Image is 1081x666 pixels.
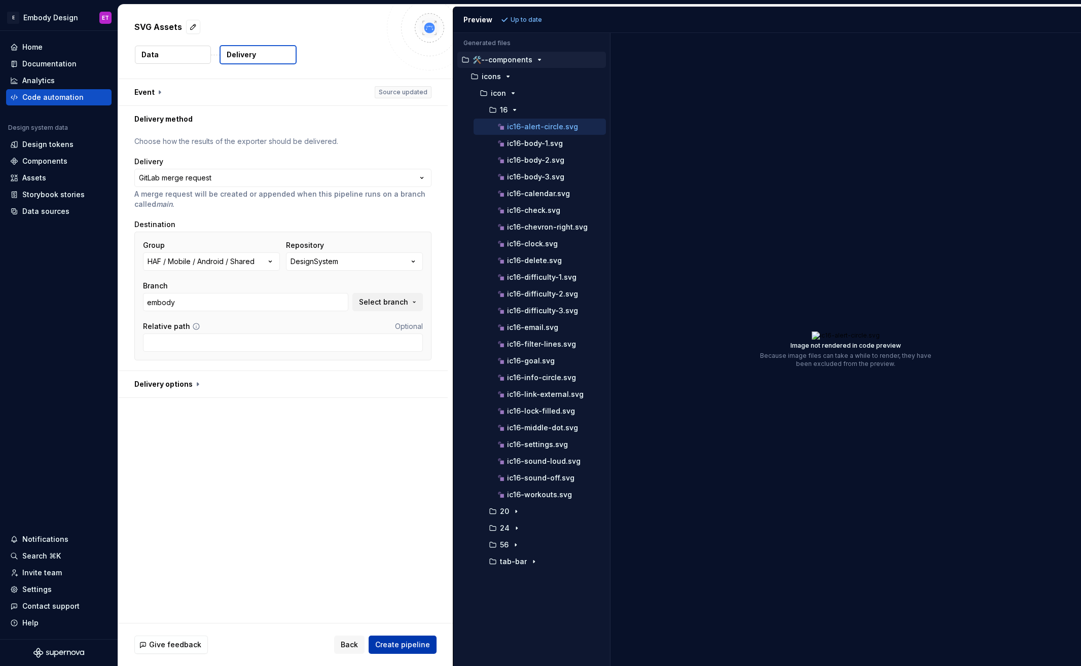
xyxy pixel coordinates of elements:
p: ic16-alert-circle.svg [507,123,578,131]
p: ic16-chevron-right.svg [507,223,588,231]
a: Analytics [6,72,112,89]
div: Search ⌘K [22,551,61,561]
div: Embody Design [23,13,78,23]
button: ic16-lock-filled.svg [474,405,606,417]
button: Contact support [6,598,112,614]
div: Components [22,156,67,166]
p: 56 [500,541,509,549]
span: Back [341,640,358,650]
label: Repository [286,240,324,250]
p: Image not rendered in code preview [760,342,931,350]
p: 16 [500,106,508,114]
p: ic16-lock-filled.svg [507,407,575,415]
button: EEmbody DesignET [2,7,116,28]
button: Delivery [220,45,297,64]
p: ic16-body-1.svg [507,139,563,147]
p: SVG Assets [134,21,182,33]
button: 56 [470,539,606,550]
p: tab-bar [500,558,527,566]
label: Relative path [143,321,190,331]
div: Storybook stories [22,190,85,200]
button: ic16-alert-circle.svg [474,121,606,132]
button: Give feedback [134,636,208,654]
div: Design tokens [22,139,74,150]
span: Select branch [359,297,408,307]
label: Delivery [134,157,163,167]
div: Invite team [22,568,62,578]
button: 16 [470,104,606,116]
div: DesignSystem [291,256,338,267]
input: Enter a branch name or select a branch [143,293,348,311]
button: ic16-filter-lines.svg [474,339,606,350]
label: Destination [134,219,175,230]
button: ic16-email.svg [474,322,606,333]
p: Data [141,50,159,60]
p: A merge request will be created or appended when this pipeline runs on a branch called . [134,189,431,209]
p: ic16-check.svg [507,206,560,214]
button: Help [6,615,112,631]
img: ic16-alert-circle.svg [812,331,880,340]
button: ic16-sound-off.svg [474,472,606,484]
div: Documentation [22,59,77,69]
button: HAF / Mobile / Android / Shared [143,252,280,271]
a: Storybook stories [6,187,112,203]
button: ic16-workouts.svg [474,489,606,500]
div: Code automation [22,92,84,102]
p: Generated files [463,39,600,47]
span: Create pipeline [375,640,430,650]
p: 20 [500,507,509,515]
button: Back [334,636,365,654]
button: ic16-difficulty-3.svg [474,305,606,316]
p: Because image files can take a while to render, they have been excluded from the preview. [760,352,931,368]
button: ic16-chevron-right.svg [474,221,606,233]
p: ic16-workouts.svg [507,491,572,499]
button: Notifications [6,531,112,547]
div: HAF / Mobile / Android / Shared [148,256,255,267]
button: ic16-body-2.svg [474,155,606,166]
button: icon [465,88,606,99]
div: Help [22,618,39,628]
a: Design tokens [6,136,112,153]
p: ic16-sound-loud.svg [507,457,581,465]
button: ic16-link-external.svg [474,389,606,400]
a: Assets [6,170,112,186]
button: DesignSystem [286,252,423,271]
svg: Supernova Logo [33,648,84,658]
div: Home [22,42,43,52]
p: ic16-difficulty-2.svg [507,290,578,298]
div: ET [102,14,109,22]
button: ic16-sound-loud.svg [474,456,606,467]
a: Home [6,39,112,55]
button: ic16-body-3.svg [474,171,606,182]
p: ic16-calendar.svg [507,190,570,198]
button: Select branch [352,293,423,311]
p: ic16-email.svg [507,323,558,331]
p: ic16-difficulty-3.svg [507,307,578,315]
button: tab-bar [470,556,606,567]
i: main [156,200,172,208]
div: Analytics [22,76,55,86]
a: Components [6,153,112,169]
p: ic16-middle-dot.svg [507,424,578,432]
button: 24 [470,523,606,534]
button: ic16-calendar.svg [474,188,606,199]
p: ic16-link-external.svg [507,390,584,398]
p: ic16-clock.svg [507,240,558,248]
span: Optional [395,322,423,330]
button: ic16-goal.svg [474,355,606,366]
a: Invite team [6,565,112,581]
div: Contact support [22,601,80,611]
button: ic16-check.svg [474,205,606,216]
p: ic16-sound-off.svg [507,474,574,482]
button: icons [461,71,606,82]
button: Search ⌘K [6,548,112,564]
p: 🛠️--components [473,56,532,64]
button: 20 [470,506,606,517]
p: icons [482,72,501,81]
button: ic16-delete.svg [474,255,606,266]
div: Assets [22,173,46,183]
div: E [7,12,19,24]
p: Choose how the results of the exporter should be delivered. [134,136,431,146]
div: Design system data [8,124,68,132]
